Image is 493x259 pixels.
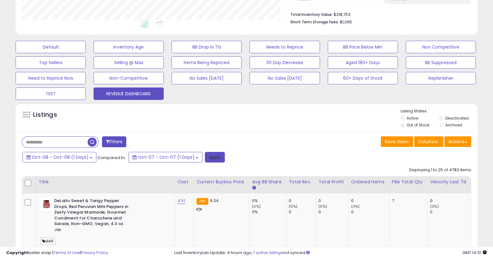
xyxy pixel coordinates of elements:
button: Actions [444,136,471,147]
div: 0 [318,209,348,215]
label: Active [407,115,418,121]
button: Selling @ Max [94,56,164,69]
button: Columns [414,136,443,147]
a: 7 active listings [253,250,283,256]
span: MAR [40,238,56,245]
div: Avg BB Share [252,179,283,185]
small: (0%) [252,204,261,209]
span: 9.34 [210,198,219,204]
button: 30 Day Decrease [249,56,320,69]
h5: Listings [33,111,57,119]
div: 0 [289,198,316,204]
button: BB Price Below Min [328,41,398,53]
button: Oct-07 - Oct-07 (1 Days) [128,152,202,162]
div: 0% [252,209,286,215]
label: Out of Stock [407,122,429,128]
div: Velocity Last 7d [430,179,468,185]
button: Need to Reprice Now [16,72,86,84]
small: FBA [196,198,208,205]
div: Title [39,179,172,185]
b: DeLallo Sweet & Tangy Pepper Drops, Red Peruvian Mini Peppers in Zesty Vinegar Marinade, Gourmet ... [54,198,130,234]
span: $1,095 [340,19,352,25]
button: 60+ Days of Stock [328,72,398,84]
div: 0 [289,209,316,215]
button: Apply [205,152,225,162]
div: 0 [318,198,348,204]
div: 0 [430,198,471,204]
div: 7 [392,198,423,204]
label: Archived [445,122,462,128]
button: Needs to Reprice [249,41,320,53]
div: Total Profit [318,179,346,185]
span: Oct-08 - Oct-08 (1 Days) [32,154,89,160]
div: 0% [252,198,286,204]
div: seller snap | | [6,250,108,256]
button: Inventory Age [94,41,164,53]
div: 0 [430,209,471,215]
a: 4.51 [177,198,185,204]
label: Deactivated [445,115,468,121]
button: Aged 180+ Days [328,56,398,69]
button: No Sales [DATE] [249,72,320,84]
button: REVENUE DASHBOARD [94,87,164,100]
img: 41c4dRXdqjL._SL40_.jpg [40,198,53,210]
button: BB Drop in 7d [172,41,242,53]
div: 0 [351,198,389,204]
button: Filters [102,136,126,147]
div: Displaying 1 to 25 of 4783 items [409,167,471,173]
div: 0 [351,209,389,215]
strong: Copyright [6,250,29,256]
span: Oct-07 - Oct-07 (1 Days) [138,154,195,160]
p: Listing States: [401,108,477,114]
div: FBA Total Qty [392,179,425,185]
span: 2025-10-9 14:31 GMT [462,250,487,256]
small: (0%) [430,204,439,209]
span: Columns [418,139,438,145]
div: Current Buybox Price [196,179,247,185]
div: Cost [177,179,191,185]
button: BB Suppressed [406,56,476,69]
a: Privacy Policy [81,250,108,256]
b: Total Inventory Value: [290,12,333,17]
div: Last InventoryLab Update: 4 hours ago, not synced. [174,250,487,256]
button: Save View [381,136,413,147]
small: (0%) [351,204,360,209]
button: Replenisher [406,72,476,84]
button: Items Being Repriced [172,56,242,69]
small: (0%) [318,204,327,209]
button: Default [16,41,86,53]
small: Avg BB Share. [252,185,256,191]
span: Compared to: [97,155,126,161]
button: Non-Competitive [94,72,164,84]
button: TEST [16,87,86,100]
li: $218,753 [290,10,466,18]
div: Total Rev. [289,179,313,185]
button: No Sales [DATE] [172,72,242,84]
a: Terms of Use [53,250,80,256]
button: Top Sellers [16,56,86,69]
button: Oct-08 - Oct-08 (1 Days) [22,152,96,162]
button: Non Competitive [406,41,476,53]
div: Ordered Items [351,179,387,185]
b: Short Term Storage Fees: [290,19,339,25]
small: (0%) [289,204,297,209]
